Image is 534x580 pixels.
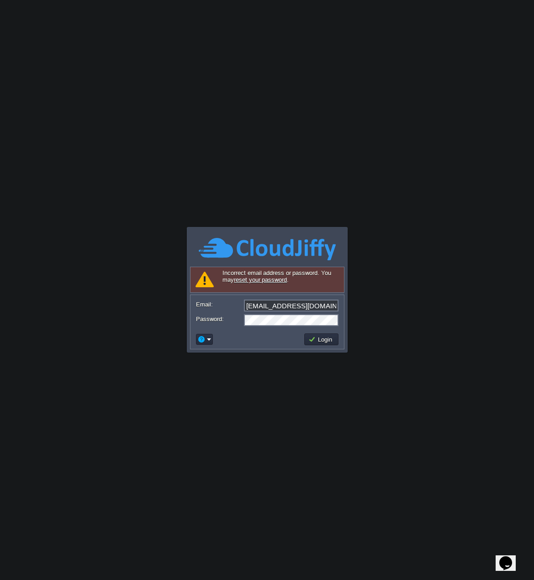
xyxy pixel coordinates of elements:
iframe: chat widget [496,543,525,571]
img: CloudJiffy [199,237,336,262]
a: reset your password [234,276,287,283]
div: Incorrect email address or password. You may . [190,267,344,293]
button: Login [308,335,335,343]
label: Password: [196,314,243,324]
label: Email: [196,300,243,309]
